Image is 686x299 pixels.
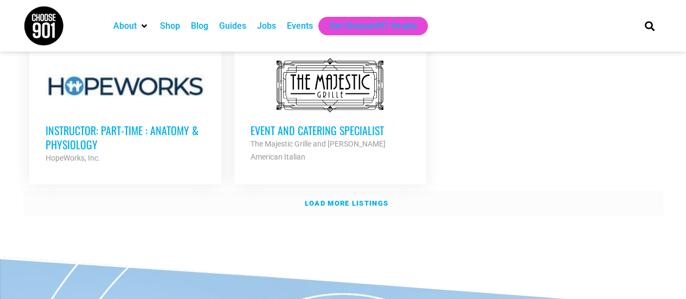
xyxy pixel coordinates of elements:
[257,20,276,33] a: Jobs
[108,17,155,35] div: About
[219,20,246,33] a: Guides
[113,20,137,33] a: About
[640,17,658,35] div: Search
[234,42,426,180] a: Event and Catering Specialist The Majestic Grille and [PERSON_NAME] American Italian
[305,199,388,207] strong: Load more listings
[251,123,410,137] h3: Event and Catering Specialist
[329,20,417,33] a: Get Choose901 Emails
[251,139,386,161] strong: The Majestic Grille and [PERSON_NAME] American Italian
[108,17,626,35] nav: Main nav
[160,20,180,33] a: Shop
[29,42,221,181] a: Instructor: Part-Time : Anatomy & Physiology HopeWorks, Inc.
[287,20,313,33] a: Events
[46,123,205,151] h3: Instructor: Part-Time : Anatomy & Physiology
[23,191,663,216] a: Load more listings
[46,154,100,162] strong: HopeWorks, Inc.
[191,20,208,33] a: Blog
